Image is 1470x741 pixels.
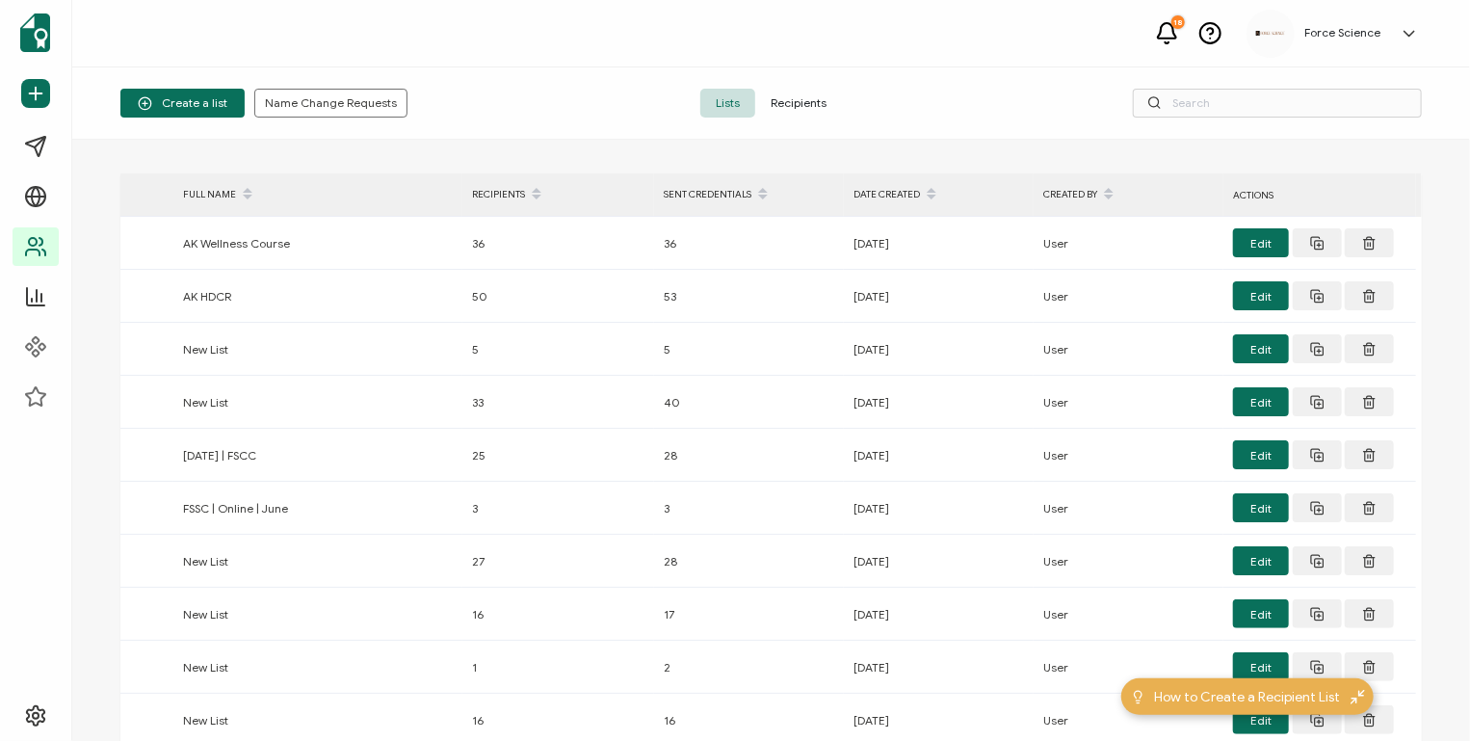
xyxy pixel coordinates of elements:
button: Edit [1233,281,1289,310]
div: User [1034,709,1223,731]
img: minimize-icon.svg [1351,690,1365,704]
div: FULL NAME [173,178,462,211]
span: Lists [700,89,755,118]
div: 16 [654,709,844,731]
span: Recipients [755,89,842,118]
div: 3 [654,497,844,519]
button: Edit [1233,705,1289,734]
div: [DATE] | FSCC [173,444,462,466]
div: 50 [462,285,654,307]
div: 16 [462,603,654,625]
div: 53 [654,285,844,307]
span: How to Create a Recipient List [1155,687,1341,707]
div: New List [173,338,462,360]
div: AK HDCR [173,285,462,307]
div: CREATED BY [1034,178,1223,211]
div: 40 [654,391,844,413]
button: Edit [1233,334,1289,363]
div: User [1034,444,1223,466]
div: 16 [462,709,654,731]
div: [DATE] [844,232,1034,254]
div: [DATE] [844,338,1034,360]
div: User [1034,497,1223,519]
div: 3 [462,497,654,519]
button: Edit [1233,599,1289,628]
div: AK Wellness Course [173,232,462,254]
span: Name Change Requests [265,97,397,109]
div: [DATE] [844,603,1034,625]
div: 18 [1171,15,1185,29]
button: Edit [1233,387,1289,416]
div: 36 [654,232,844,254]
div: 27 [462,550,654,572]
button: Edit [1233,228,1289,257]
div: 25 [462,444,654,466]
img: d96c2383-09d7-413e-afb5-8f6c84c8c5d6.png [1256,31,1285,36]
div: User [1034,603,1223,625]
div: RECIPIENTS [462,178,654,211]
span: Create a list [138,96,227,111]
div: User [1034,285,1223,307]
div: [DATE] [844,391,1034,413]
div: User [1034,656,1223,678]
h5: Force Science [1304,26,1380,40]
div: 28 [654,550,844,572]
div: New List [173,603,462,625]
div: 5 [462,338,654,360]
div: [DATE] [844,444,1034,466]
button: Create a list [120,89,245,118]
div: User [1034,391,1223,413]
div: [DATE] [844,497,1034,519]
div: [DATE] [844,550,1034,572]
input: Search [1133,89,1422,118]
div: SENT CREDENTIALS [654,178,844,211]
div: 33 [462,391,654,413]
div: User [1034,338,1223,360]
div: 2 [654,656,844,678]
button: Edit [1233,493,1289,522]
div: FSSC | Online | June [173,497,462,519]
div: ACTIONS [1223,184,1416,206]
div: User [1034,232,1223,254]
div: User [1034,550,1223,572]
div: New List [173,656,462,678]
div: [DATE] [844,285,1034,307]
div: 36 [462,232,654,254]
button: Edit [1233,546,1289,575]
button: Name Change Requests [254,89,407,118]
button: Edit [1233,652,1289,681]
div: 1 [462,656,654,678]
div: DATE CREATED [844,178,1034,211]
div: 17 [654,603,844,625]
div: [DATE] [844,709,1034,731]
button: Edit [1233,440,1289,469]
div: 28 [654,444,844,466]
div: New List [173,391,462,413]
div: New List [173,709,462,731]
img: sertifier-logomark-colored.svg [20,13,50,52]
div: New List [173,550,462,572]
div: [DATE] [844,656,1034,678]
div: 5 [654,338,844,360]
